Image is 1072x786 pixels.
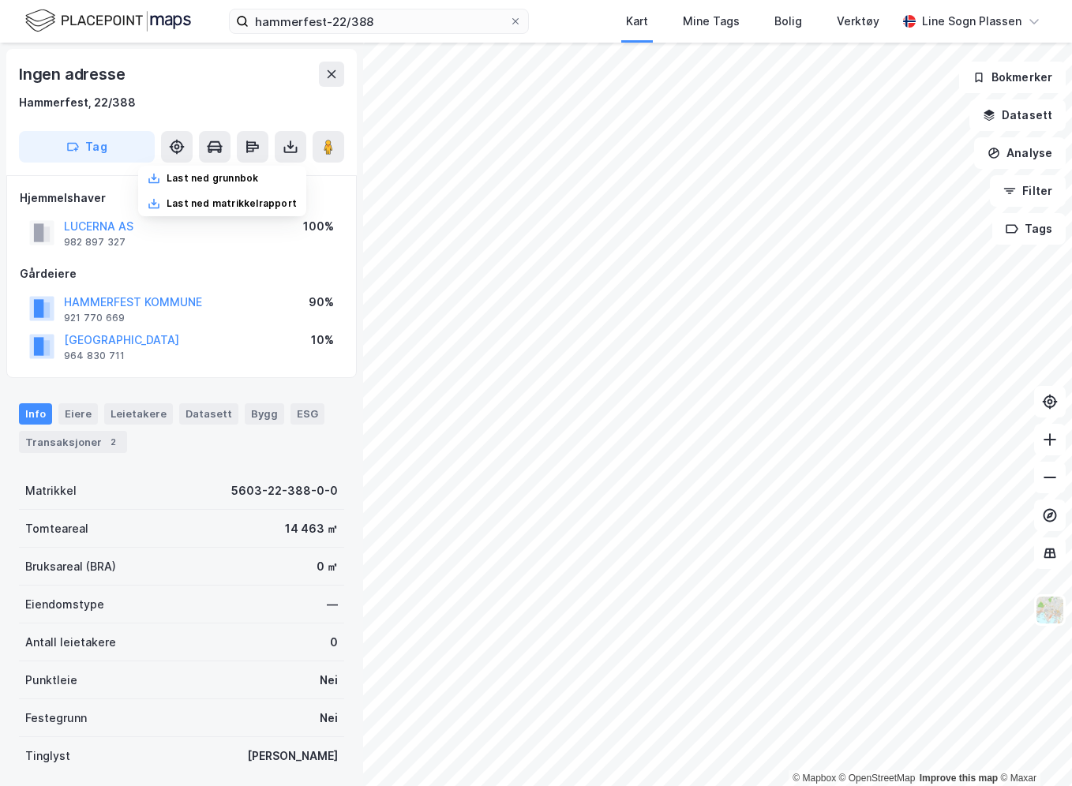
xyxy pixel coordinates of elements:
[25,747,70,765] div: Tinglyst
[992,213,1066,245] button: Tags
[683,12,740,31] div: Mine Tags
[19,131,155,163] button: Tag
[245,403,284,424] div: Bygg
[320,671,338,690] div: Nei
[179,403,238,424] div: Datasett
[327,595,338,614] div: —
[959,62,1066,93] button: Bokmerker
[320,709,338,728] div: Nei
[290,403,324,424] div: ESG
[317,557,338,576] div: 0 ㎡
[990,175,1066,207] button: Filter
[1035,595,1065,625] img: Z
[64,236,126,249] div: 982 897 327
[25,709,87,728] div: Festegrunn
[285,519,338,538] div: 14 463 ㎡
[626,12,648,31] div: Kart
[837,12,879,31] div: Verktøy
[793,773,836,784] a: Mapbox
[19,93,136,112] div: Hammerfest, 22/388
[64,312,125,324] div: 921 770 669
[839,773,916,784] a: OpenStreetMap
[249,9,509,33] input: Søk på adresse, matrikkel, gårdeiere, leietakere eller personer
[25,557,116,576] div: Bruksareal (BRA)
[19,62,128,87] div: Ingen adresse
[25,481,77,500] div: Matrikkel
[167,172,258,185] div: Last ned grunnbok
[25,633,116,652] div: Antall leietakere
[993,710,1072,786] div: Kontrollprogram for chat
[311,331,334,350] div: 10%
[19,431,127,453] div: Transaksjoner
[231,481,338,500] div: 5603-22-388-0-0
[247,747,338,765] div: [PERSON_NAME]
[20,189,343,208] div: Hjemmelshaver
[20,264,343,283] div: Gårdeiere
[330,633,338,652] div: 0
[58,403,98,424] div: Eiere
[993,710,1072,786] iframe: Chat Widget
[25,519,88,538] div: Tomteareal
[19,403,52,424] div: Info
[25,7,191,35] img: logo.f888ab2527a4732fd821a326f86c7f29.svg
[25,671,77,690] div: Punktleie
[25,595,104,614] div: Eiendomstype
[167,197,297,210] div: Last ned matrikkelrapport
[774,12,802,31] div: Bolig
[309,293,334,312] div: 90%
[920,773,998,784] a: Improve this map
[969,99,1066,131] button: Datasett
[105,434,121,450] div: 2
[974,137,1066,169] button: Analyse
[64,350,125,362] div: 964 830 711
[104,403,173,424] div: Leietakere
[922,12,1021,31] div: Line Sogn Plassen
[303,217,334,236] div: 100%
